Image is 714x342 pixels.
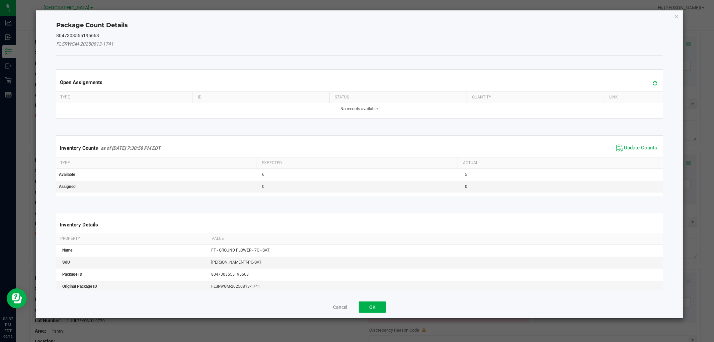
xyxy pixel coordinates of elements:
[624,145,657,151] span: Update Counts
[62,272,82,277] span: Package ID
[56,33,662,38] h5: 8047303555195663
[101,145,161,151] span: as of [DATE] 7:30:58 PM EDT
[463,160,478,165] span: Actual
[60,95,70,99] span: Type
[465,184,467,189] span: 0
[674,12,679,20] button: Close
[59,184,76,189] span: Assigned
[59,172,75,177] span: Available
[198,95,202,99] span: ID
[7,288,27,309] iframe: Resource center
[55,103,664,115] td: No records available.
[262,172,264,177] span: 6
[62,284,97,289] span: Original Package ID
[211,284,260,289] span: FLSRWGM-20250813-1741
[212,236,224,241] span: Value
[60,145,98,151] span: Inventory Counts
[60,222,98,228] span: Inventory Details
[333,304,347,311] button: Cancel
[609,95,618,99] span: Link
[359,301,386,313] button: OK
[262,160,282,165] span: Expected
[211,272,249,277] span: 8047303555195663
[60,160,70,165] span: Type
[56,21,662,30] h4: Package Count Details
[62,260,70,265] span: SKU
[62,248,72,253] span: Name
[60,79,102,85] span: Open Assignments
[262,184,264,189] span: 0
[472,95,491,99] span: Quantity
[60,236,80,241] span: Property
[211,248,269,253] span: FT - GROUND FLOWER - 7G - SAT
[211,260,261,265] span: [PERSON_NAME]-FT-PG-SAT
[465,172,467,177] span: 5
[56,42,662,47] h5: FLSRWGM-20250813-1741
[335,95,349,99] span: Status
